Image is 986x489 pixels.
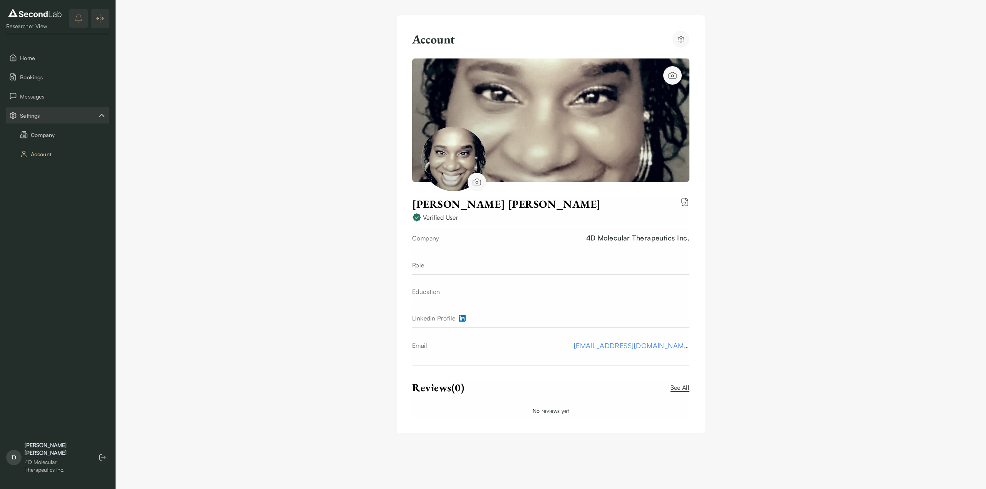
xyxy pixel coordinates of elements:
div: Settings sub items [6,107,109,124]
div: [PERSON_NAME] [PERSON_NAME] [25,441,88,457]
span: Settings [20,112,97,120]
div: Linkedin Profile [412,314,455,323]
h2: Account [412,32,455,47]
button: Bookings [6,69,109,85]
button: notifications [69,9,88,28]
a: See All [671,383,689,392]
span: Reviews (0) [412,381,465,394]
button: Edit biography [663,197,689,211]
img: Denise Brisco [421,127,486,191]
div: Role [412,260,424,270]
div: Email [412,341,427,350]
img: linkedin [458,314,466,322]
span: [PERSON_NAME] [PERSON_NAME] [412,197,601,211]
a: [EMAIL_ADDRESS][DOMAIN_NAME] [574,341,690,350]
div: Verified User [423,213,458,222]
div: Company [412,234,439,243]
span: Messages [20,92,106,100]
button: Home [6,50,109,66]
button: Account [6,146,109,162]
a: Account settings [672,31,689,48]
div: Education [412,287,440,296]
img: background cover image [412,58,689,182]
div: No reviews yet [412,407,689,415]
img: logo [6,7,64,19]
div: 4D Molecular Therapeutics Inc. [586,233,690,243]
span: Bookings [20,73,106,81]
button: Edit cover photo [663,66,682,85]
button: Messages [6,88,109,104]
button: Settings [6,107,109,124]
button: Company [6,127,109,143]
span: Home [20,54,106,62]
button: Expand/Collapse sidebar [91,9,109,28]
div: Researcher View [6,22,64,30]
button: Edit profile photo [468,173,486,191]
img: Verified [412,213,421,222]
